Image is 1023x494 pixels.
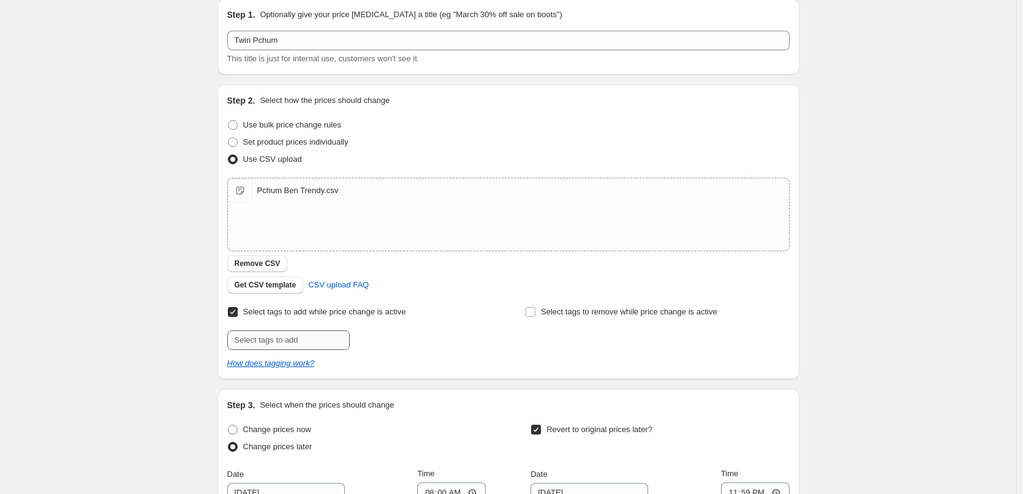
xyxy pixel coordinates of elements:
[235,280,296,290] span: Get CSV template
[308,279,369,291] span: CSV upload FAQ
[235,259,281,268] span: Remove CSV
[243,442,312,451] span: Change prices later
[243,425,311,434] span: Change prices now
[227,31,790,50] input: 30% off holiday sale
[227,94,255,107] h2: Step 2.
[541,307,717,316] span: Select tags to remove while price change is active
[260,9,562,21] p: Optionally give your price [MEDICAL_DATA] a title (eg "March 30% off sale on boots")
[227,469,244,479] span: Date
[227,359,314,368] a: How does tagging work?
[721,469,738,478] span: Time
[227,54,417,63] span: This title is just for internal use, customers won't see it
[257,184,339,197] div: Pchum Ben Trendy.csv
[417,469,434,478] span: Time
[260,399,394,411] p: Select when the prices should change
[243,154,302,164] span: Use CSV upload
[243,120,341,129] span: Use bulk price change rules
[227,276,304,294] button: Get CSV template
[260,94,390,107] p: Select how the prices should change
[530,469,547,479] span: Date
[227,399,255,411] h2: Step 3.
[227,330,350,350] input: Select tags to add
[243,137,349,146] span: Set product prices individually
[546,425,652,434] span: Revert to original prices later?
[243,307,406,316] span: Select tags to add while price change is active
[301,275,376,295] a: CSV upload FAQ
[227,255,288,272] button: Remove CSV
[227,9,255,21] h2: Step 1.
